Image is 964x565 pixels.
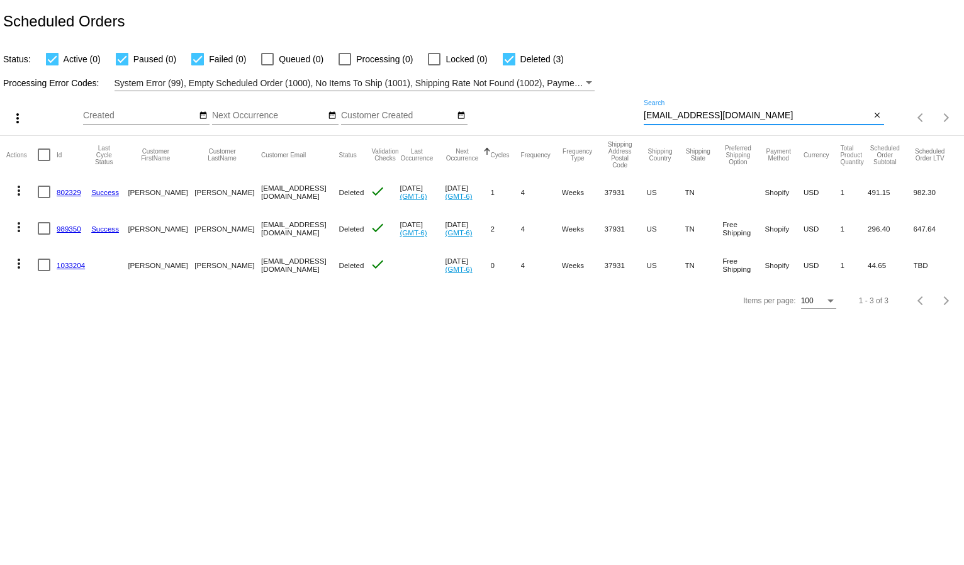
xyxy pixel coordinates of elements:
mat-cell: 982.30 [914,174,958,210]
span: Processing (0) [356,52,413,67]
button: Change sorting for Cycles [491,151,510,159]
div: Items per page: [743,296,795,305]
button: Change sorting for CustomerLastName [194,148,250,162]
mat-icon: check [370,257,385,272]
mat-cell: [PERSON_NAME] [128,174,194,210]
a: (GMT-6) [445,192,472,200]
mat-cell: [PERSON_NAME] [194,210,261,247]
mat-cell: [DATE] [445,174,490,210]
mat-cell: USD [804,247,841,283]
a: 1033204 [57,261,85,269]
mat-cell: TN [685,210,723,247]
mat-cell: Weeks [562,210,605,247]
input: Customer Created [341,111,454,121]
mat-cell: [EMAIL_ADDRESS][DOMAIN_NAME] [261,174,339,210]
button: Change sorting for PaymentMethod.Type [765,148,792,162]
mat-cell: 37931 [605,247,647,283]
mat-cell: Weeks [562,247,605,283]
button: Change sorting for Frequency [521,151,551,159]
mat-icon: more_vert [11,220,26,235]
mat-icon: check [370,220,385,235]
input: Search [644,111,871,121]
mat-cell: Shopify [765,247,804,283]
mat-cell: 4 [521,247,562,283]
mat-cell: [DATE] [445,247,490,283]
button: Change sorting for CustomerFirstName [128,148,183,162]
button: Next page [934,105,959,130]
mat-cell: USD [804,174,841,210]
mat-cell: Free Shipping [722,210,765,247]
button: Change sorting for ShippingCountry [647,148,674,162]
mat-cell: 1 [840,247,868,283]
mat-select: Items per page: [801,297,836,306]
mat-cell: US [647,210,685,247]
mat-cell: 2 [491,210,521,247]
button: Change sorting for NextOccurrenceUtc [445,148,479,162]
mat-icon: date_range [199,111,208,121]
mat-cell: 4 [521,210,562,247]
mat-cell: TN [685,247,723,283]
mat-cell: [DATE] [400,210,445,247]
button: Previous page [909,288,934,313]
mat-select: Filter by Processing Error Codes [115,76,595,91]
span: Deleted [339,225,364,233]
mat-header-cell: Actions [6,136,38,174]
mat-header-cell: Total Product Quantity [840,136,868,174]
mat-icon: more_vert [11,256,26,271]
mat-cell: 1 [840,174,868,210]
mat-cell: TN [685,174,723,210]
a: (GMT-6) [400,192,427,200]
span: Active (0) [64,52,101,67]
span: Processing Error Codes: [3,78,99,88]
mat-icon: date_range [457,111,466,121]
span: Deleted [339,188,364,196]
mat-cell: TBD [914,247,958,283]
mat-cell: US [647,174,685,210]
mat-cell: [PERSON_NAME] [128,210,194,247]
mat-cell: Free Shipping [722,247,765,283]
mat-cell: [PERSON_NAME] [194,174,261,210]
a: 989350 [57,225,81,233]
mat-cell: 37931 [605,210,647,247]
mat-icon: check [370,184,385,199]
mat-cell: 37931 [605,174,647,210]
button: Change sorting for CustomerEmail [261,151,306,159]
mat-cell: USD [804,210,841,247]
mat-icon: more_vert [10,111,25,126]
span: Deleted (3) [520,52,564,67]
a: (GMT-6) [445,265,472,273]
mat-cell: 44.65 [868,247,913,283]
button: Change sorting for CurrencyIso [804,151,829,159]
button: Change sorting for FrequencyType [562,148,593,162]
button: Change sorting for LifetimeValue [914,148,946,162]
mat-cell: 0 [491,247,521,283]
a: (GMT-6) [445,228,472,237]
a: Success [91,188,119,196]
mat-header-cell: Validation Checks [370,136,400,174]
span: Paused (0) [133,52,176,67]
mat-cell: 647.64 [914,210,958,247]
mat-icon: close [873,111,882,121]
span: Failed (0) [209,52,246,67]
input: Next Occurrence [212,111,325,121]
mat-cell: 1 [840,210,868,247]
mat-icon: more_vert [11,183,26,198]
mat-cell: 491.15 [868,174,913,210]
input: Created [83,111,196,121]
mat-cell: [EMAIL_ADDRESS][DOMAIN_NAME] [261,247,339,283]
mat-cell: US [647,247,685,283]
a: (GMT-6) [400,228,427,237]
mat-icon: date_range [328,111,337,121]
mat-cell: [PERSON_NAME] [194,247,261,283]
mat-cell: [PERSON_NAME] [128,247,194,283]
button: Change sorting for Status [339,151,357,159]
mat-cell: 1 [491,174,521,210]
button: Change sorting for LastOccurrenceUtc [400,148,434,162]
mat-cell: [DATE] [445,210,490,247]
button: Clear [871,109,884,123]
mat-cell: 4 [521,174,562,210]
mat-cell: Shopify [765,210,804,247]
button: Previous page [909,105,934,130]
div: 1 - 3 of 3 [859,296,888,305]
mat-cell: Shopify [765,174,804,210]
